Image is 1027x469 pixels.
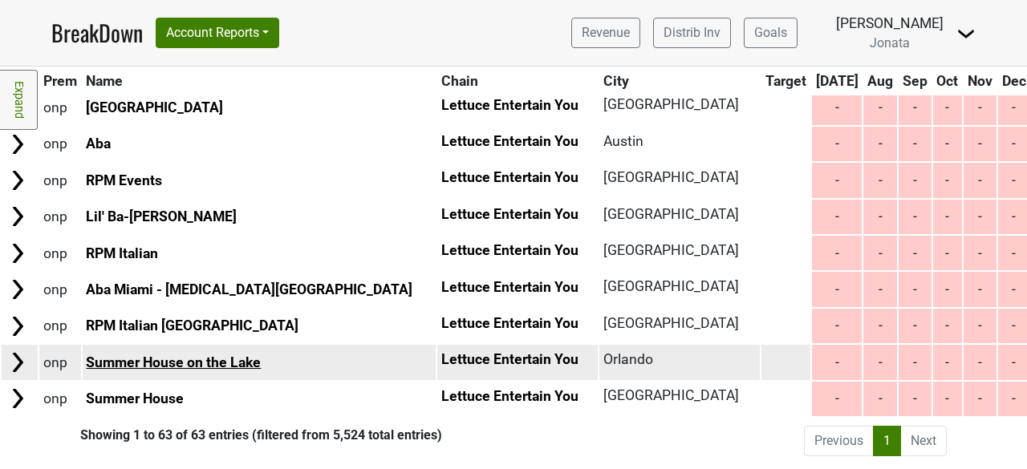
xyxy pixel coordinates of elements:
[956,24,976,43] img: Dropdown Menu
[86,354,261,370] a: Summer House on the Lake
[978,135,982,152] span: -
[6,386,30,410] img: Arrow right
[571,18,640,48] a: Revenue
[879,354,883,370] span: -
[86,208,237,224] a: Lil' Ba-[PERSON_NAME]
[879,317,883,334] span: -
[879,99,883,115] span: -
[6,277,30,301] img: Arrow right
[744,18,798,48] a: Goals
[441,388,578,404] span: Lettuce Entertain You
[945,135,949,152] span: -
[653,18,731,48] a: Distrib Inv
[156,18,279,48] button: Account Reports
[1012,99,1016,115] span: -
[835,208,839,224] span: -
[978,208,982,224] span: -
[913,317,917,334] span: -
[913,99,917,115] span: -
[86,317,298,334] a: RPM Italian [GEOGRAPHIC_DATA]
[913,135,917,152] span: -
[86,99,223,115] a: [GEOGRAPHIC_DATA]
[835,245,839,261] span: -
[603,242,739,258] span: [GEOGRAPHIC_DATA]
[978,317,982,334] span: -
[441,351,578,367] span: Lettuce Entertain You
[6,132,30,156] img: Arrow right
[913,390,917,406] span: -
[603,278,739,294] span: [GEOGRAPHIC_DATA]
[2,67,38,95] th: &nbsp;: activate to sort column ascending
[6,350,30,374] img: Arrow right
[899,67,932,95] th: Sep: activate to sort column ascending
[913,281,917,297] span: -
[441,206,578,222] span: Lettuce Entertain You
[978,245,982,261] span: -
[1012,317,1016,334] span: -
[6,314,30,338] img: Arrow right
[603,315,739,331] span: [GEOGRAPHIC_DATA]
[1012,281,1016,297] span: -
[441,97,578,113] span: Lettuce Entertain You
[913,172,917,188] span: -
[978,354,982,370] span: -
[913,245,917,261] span: -
[39,127,81,161] td: onp
[599,67,752,95] th: City: activate to sort column ascending
[945,245,949,261] span: -
[1012,354,1016,370] span: -
[1012,172,1016,188] span: -
[879,135,883,152] span: -
[978,99,982,115] span: -
[86,245,158,261] a: RPM Italian
[879,208,883,224] span: -
[39,272,81,306] td: onp
[933,67,963,95] th: Oct: activate to sort column ascending
[945,208,949,224] span: -
[441,279,578,295] span: Lettuce Entertain You
[441,133,578,149] span: Lettuce Entertain You
[51,16,143,50] a: BreakDown
[86,135,111,152] a: Aba
[86,281,412,297] a: Aba Miami - [MEDICAL_DATA][GEOGRAPHIC_DATA]
[39,345,81,379] td: onp
[835,281,839,297] span: -
[945,317,949,334] span: -
[761,67,810,95] th: Target: activate to sort column ascending
[437,67,598,95] th: Chain: activate to sort column ascending
[812,67,863,95] th: Jul: activate to sort column ascending
[879,390,883,406] span: -
[6,204,30,228] img: Arrow right
[603,133,643,149] span: Austin
[863,67,897,95] th: Aug: activate to sort column ascending
[603,206,739,222] span: [GEOGRAPHIC_DATA]
[913,354,917,370] span: -
[870,35,910,51] span: Jonata
[765,73,806,89] span: Target
[835,317,839,334] span: -
[1012,245,1016,261] span: -
[603,96,739,112] span: [GEOGRAPHIC_DATA]
[835,390,839,406] span: -
[1012,135,1016,152] span: -
[441,169,578,185] span: Lettuce Entertain You
[964,67,997,95] th: Nov: activate to sort column ascending
[83,67,436,95] th: Name: activate to sort column ascending
[945,281,949,297] span: -
[879,245,883,261] span: -
[913,208,917,224] span: -
[836,13,944,34] div: [PERSON_NAME]
[39,91,81,125] td: onp
[1012,208,1016,224] span: -
[39,200,81,234] td: onp
[835,172,839,188] span: -
[873,426,901,456] a: 1
[879,172,883,188] span: -
[603,387,739,403] span: [GEOGRAPHIC_DATA]
[39,309,81,343] td: onp
[978,390,982,406] span: -
[603,169,739,185] span: [GEOGRAPHIC_DATA]
[43,73,77,89] span: Prem
[978,172,982,188] span: -
[945,99,949,115] span: -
